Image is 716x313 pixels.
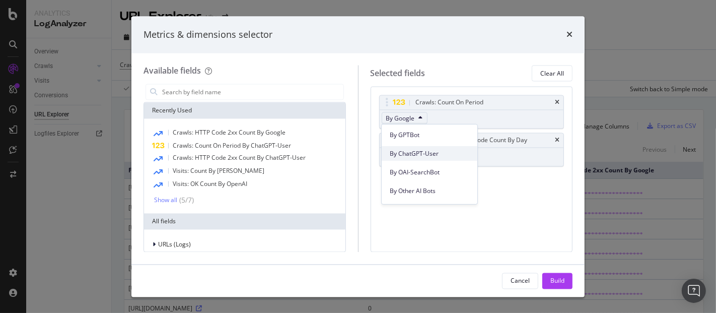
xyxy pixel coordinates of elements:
div: Clear All [540,69,564,78]
button: Build [542,273,572,289]
div: Metrics & dimensions selector [144,28,272,41]
div: Build [550,276,564,285]
span: By Other AI Bots [390,186,469,195]
span: Visits: OK Count By OpenAI [173,180,247,189]
div: times [566,28,572,41]
div: All fields [144,214,345,230]
div: times [555,100,559,106]
span: Crawls: HTTP Code 2xx Count By Google [173,129,285,137]
div: Selected fields [371,68,425,79]
span: Crawls: HTTP Code 2xx Count By ChatGPT-User [173,154,306,162]
div: Crawls: Count On PeriodtimesBy Google [379,95,564,129]
div: Cancel [511,276,530,285]
span: By OAI-SearchBot [390,167,469,176]
div: Crawls: HTTP Status Code Count By Day [416,136,528,146]
div: Available fields [144,66,201,77]
input: Search by field name [161,85,343,100]
div: modal [131,16,585,297]
div: ( 5 / 7 ) [177,196,194,206]
span: Crawls: Count On Period By ChatGPT-User [173,142,291,150]
div: times [555,138,559,144]
div: Crawls: HTTP Status Code Count By Daytimes2xxBy Google [379,133,564,167]
div: Recently Used [144,103,345,119]
div: Open Intercom Messenger [682,279,706,303]
div: Show all [154,197,177,204]
div: Crawls: Count On Period [416,98,484,108]
span: URLs (Logs) [158,240,191,249]
span: By Google [386,114,415,122]
span: By ChatGPT-User [390,149,469,158]
button: By Google [382,112,427,124]
span: Visits: Count By [PERSON_NAME] [173,167,264,175]
button: Cancel [502,273,538,289]
span: By GPTBot [390,130,469,139]
button: Clear All [532,66,572,82]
